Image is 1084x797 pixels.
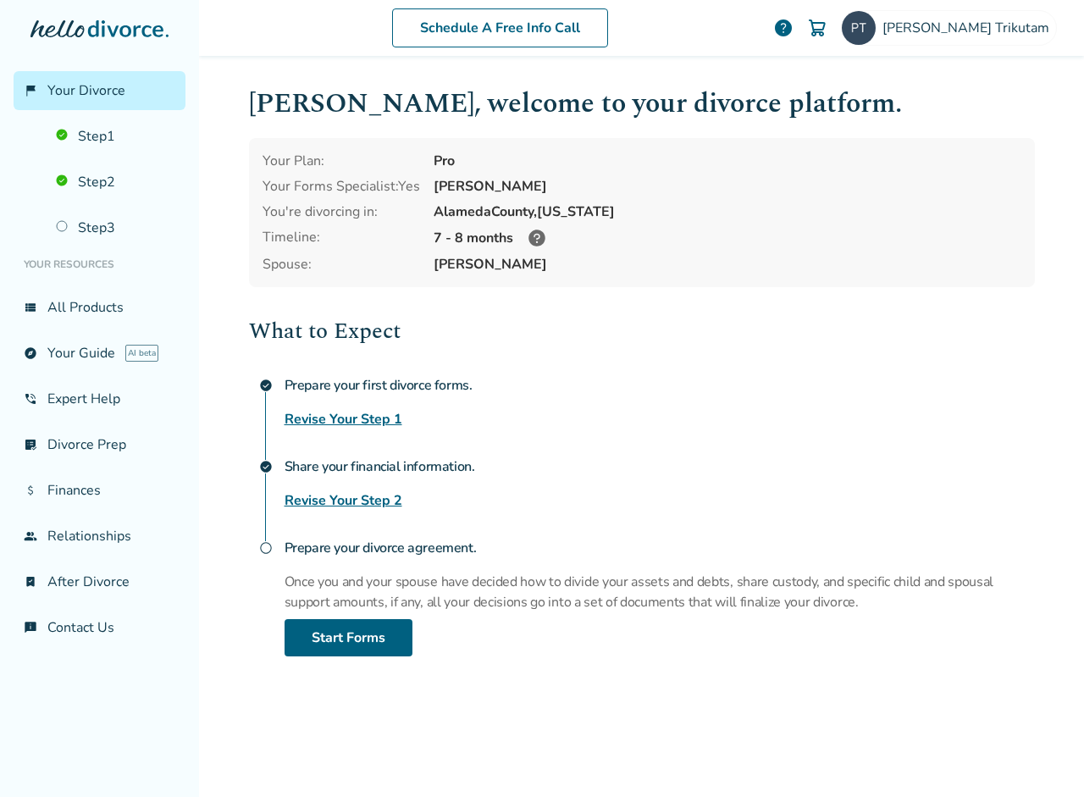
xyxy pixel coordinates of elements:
[249,314,1035,348] h2: What to Expect
[807,18,827,38] img: Cart
[249,83,1035,125] h1: [PERSON_NAME] , welcome to your divorce platform.
[14,517,185,556] a: groupRelationships
[24,392,37,406] span: phone_in_talk
[14,425,185,464] a: list_alt_checkDivorce Prep
[434,255,1021,274] span: [PERSON_NAME]
[125,345,158,362] span: AI beta
[259,379,273,392] span: check_circle
[263,255,420,274] span: Spouse:
[14,379,185,418] a: phone_in_talkExpert Help
[14,471,185,510] a: attach_moneyFinances
[24,529,37,543] span: group
[392,8,608,47] a: Schedule A Free Info Call
[259,460,273,473] span: check_circle
[14,334,185,373] a: exploreYour GuideAI beta
[24,484,37,497] span: attach_money
[434,177,1021,196] div: [PERSON_NAME]
[285,409,402,429] a: Revise Your Step 1
[24,438,37,451] span: list_alt_check
[285,531,1035,565] h4: Prepare your divorce agreement.
[24,575,37,589] span: bookmark_check
[14,608,185,647] a: chat_infoContact Us
[773,18,794,38] a: help
[24,301,37,314] span: view_list
[842,11,876,45] img: ptrikutam@gmail.com
[14,288,185,327] a: view_listAll Products
[434,228,1021,248] div: 7 - 8 months
[14,247,185,281] li: Your Resources
[24,621,37,634] span: chat_info
[14,562,185,601] a: bookmark_checkAfter Divorce
[999,716,1084,797] iframe: Chat Widget
[285,450,1035,484] h4: Share your financial information.
[46,208,185,247] a: Step3
[285,572,1035,612] p: Once you and your spouse have decided how to divide your assets and debts, share custody, and spe...
[263,202,420,221] div: You're divorcing in:
[285,619,412,656] a: Start Forms
[46,117,185,156] a: Step1
[263,152,420,170] div: Your Plan:
[14,71,185,110] a: flag_2Your Divorce
[434,202,1021,221] div: Alameda County, [US_STATE]
[24,84,37,97] span: flag_2
[434,152,1021,170] div: Pro
[263,228,420,248] div: Timeline:
[285,368,1035,402] h4: Prepare your first divorce forms.
[259,541,273,555] span: radio_button_unchecked
[285,490,402,511] a: Revise Your Step 2
[263,177,420,196] div: Your Forms Specialist: Yes
[47,81,125,100] span: Your Divorce
[46,163,185,202] a: Step2
[24,346,37,360] span: explore
[882,19,1056,37] span: [PERSON_NAME] Trikutam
